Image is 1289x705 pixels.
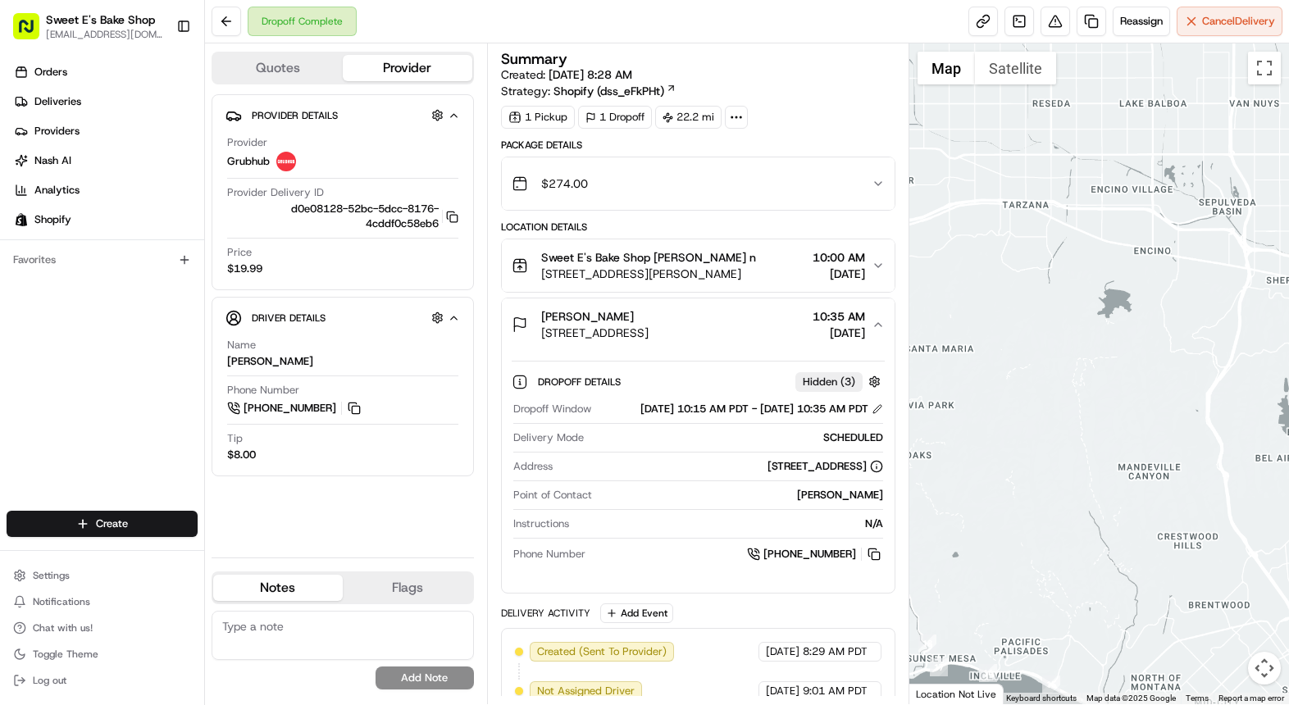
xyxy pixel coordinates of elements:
span: Knowledge Base [33,366,125,383]
span: $19.99 [227,262,262,276]
button: Toggle Theme [7,643,198,666]
div: [STREET_ADDRESS] [767,459,883,474]
span: • [221,254,226,267]
a: Report a map error [1218,694,1284,703]
h3: Summary [501,52,567,66]
button: Start new chat [279,161,298,181]
a: Nash AI [7,148,204,174]
div: We're available if you need us! [74,173,225,186]
span: Price [227,245,252,260]
span: • [136,298,142,312]
img: Nash [16,16,49,49]
p: Welcome 👋 [16,66,298,92]
button: Sweet E's Bake Shop[EMAIL_ADDRESS][DOMAIN_NAME] [7,7,170,46]
span: Reassign [1120,14,1163,29]
span: Notifications [33,595,90,608]
button: Create [7,511,198,537]
img: Google [913,683,968,704]
span: Deliveries [34,94,81,109]
button: Sweet E's Bake Shop [46,11,155,28]
a: Open this area in Google Maps (opens a new window) [913,683,968,704]
div: Location Not Live [909,684,1004,704]
span: Phone Number [513,547,585,562]
a: Powered byPylon [116,406,198,419]
img: 5e9a9d7314ff4150bce227a61376b483.jpg [34,157,64,186]
input: Clear [43,106,271,123]
img: Liam S. [16,283,43,309]
div: Package Details [501,139,896,152]
button: [EMAIL_ADDRESS][DOMAIN_NAME] [46,28,163,41]
button: Provider Details [225,102,460,129]
span: Analytics [34,183,80,198]
button: Show street map [918,52,975,84]
span: [DATE] 8:28 AM [549,67,632,82]
span: 8:29 AM PDT [803,644,868,659]
span: Nash AI [34,153,71,168]
button: Toggle fullscreen view [1248,52,1281,84]
a: Analytics [7,177,204,203]
span: Provider Delivery ID [227,185,324,200]
span: Instructions [513,516,569,531]
span: Created (Sent To Provider) [537,644,667,659]
div: 📗 [16,368,30,381]
div: [PERSON_NAME][STREET_ADDRESS]10:35 AM[DATE] [502,351,895,593]
a: 💻API Documentation [132,360,270,389]
div: Start new chat [74,157,269,173]
div: Past conversations [16,213,110,226]
span: Create [96,516,128,531]
div: 15 [1042,675,1060,694]
button: See all [254,210,298,230]
img: 1736555255976-a54dd68f-1ca7-489b-9aae-adbdc363a1c4 [33,299,46,312]
div: [PERSON_NAME] [599,488,884,503]
span: [PERSON_NAME] [541,308,634,325]
button: [PERSON_NAME][STREET_ADDRESS]10:35 AM[DATE] [502,298,895,351]
div: [PERSON_NAME] [227,354,313,369]
span: API Documentation [155,366,263,383]
div: 17 [930,658,948,676]
span: [DATE] [813,266,865,282]
button: Provider [343,55,472,81]
span: 10:35 AM [813,308,865,325]
span: Driver Details [252,312,326,325]
button: Reassign [1113,7,1170,36]
div: 18 [918,634,936,653]
a: 📗Knowledge Base [10,360,132,389]
a: Shopify [7,207,204,233]
button: $274.00 [502,157,895,210]
span: [DATE] [766,644,799,659]
div: 22.2 mi [655,106,722,129]
button: Notifications [7,590,198,613]
div: [DATE] 10:15 AM PDT - [DATE] 10:35 AM PDT [640,402,883,416]
span: [STREET_ADDRESS][PERSON_NAME] [541,266,756,282]
span: Chat with us! [33,621,93,634]
span: Hidden ( 3 ) [803,375,855,389]
button: Settings [7,564,198,587]
span: Dropoff Window [513,402,591,416]
img: 1736555255976-a54dd68f-1ca7-489b-9aae-adbdc363a1c4 [33,255,46,268]
span: Dropoff Details [538,375,624,389]
a: Orders [7,59,204,85]
div: 1 Pickup [501,106,575,129]
button: Driver Details [225,304,460,331]
span: Shopify [34,212,71,227]
span: Cancel Delivery [1202,14,1275,29]
button: CancelDelivery [1177,7,1282,36]
span: Provider [227,135,267,150]
button: Map camera controls [1248,652,1281,685]
span: [DATE] [145,298,179,312]
span: Orders [34,65,67,80]
span: Tip [227,431,243,446]
button: Show satellite imagery [975,52,1056,84]
button: Flags [343,575,472,601]
span: [DATE] [813,325,865,341]
a: Deliveries [7,89,204,115]
span: 9:01 AM PDT [803,684,868,698]
span: Provider Details [252,109,338,122]
span: Sweet E's Bake Shop [PERSON_NAME] n [541,249,756,266]
span: [PHONE_NUMBER] [763,547,856,562]
span: Phone Number [227,383,299,398]
span: [DATE] [766,684,799,698]
span: Map data ©2025 Google [1086,694,1176,703]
